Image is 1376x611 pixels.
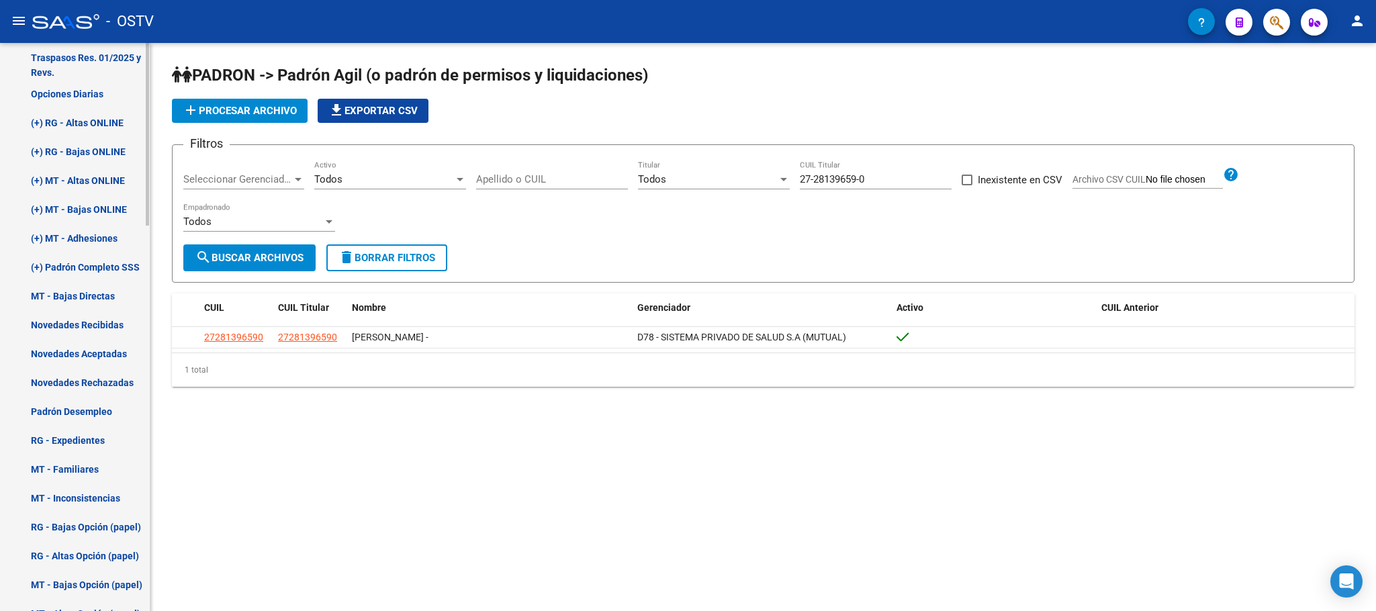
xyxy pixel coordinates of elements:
[326,244,447,271] button: Borrar Filtros
[1072,174,1146,185] span: Archivo CSV CUIL
[638,173,666,185] span: Todos
[328,105,418,117] span: Exportar CSV
[338,249,355,265] mat-icon: delete
[183,244,316,271] button: Buscar Archivos
[637,332,846,342] span: D78 - SISTEMA PRIVADO DE SALUD S.A (MUTUAL)
[328,102,345,118] mat-icon: file_download
[199,293,273,322] datatable-header-cell: CUIL
[1330,565,1363,598] div: Open Intercom Messenger
[183,102,199,118] mat-icon: add
[1101,302,1158,313] span: CUIL Anterior
[273,293,347,322] datatable-header-cell: CUIL Titular
[11,13,27,29] mat-icon: menu
[183,216,212,228] span: Todos
[1096,293,1355,322] datatable-header-cell: CUIL Anterior
[632,293,890,322] datatable-header-cell: Gerenciador
[352,332,428,342] span: [PERSON_NAME] -
[347,293,632,322] datatable-header-cell: Nombre
[195,252,304,264] span: Buscar Archivos
[352,302,386,313] span: Nombre
[204,302,224,313] span: CUIL
[318,99,428,123] button: Exportar CSV
[338,252,435,264] span: Borrar Filtros
[106,7,154,36] span: - OSTV
[204,332,263,342] span: 27281396590
[183,173,292,185] span: Seleccionar Gerenciador
[637,302,690,313] span: Gerenciador
[314,173,342,185] span: Todos
[183,134,230,153] h3: Filtros
[1223,167,1239,183] mat-icon: help
[897,302,923,313] span: Activo
[1146,174,1223,186] input: Archivo CSV CUIL
[172,353,1355,387] div: 1 total
[278,332,337,342] span: 27281396590
[1349,13,1365,29] mat-icon: person
[195,249,212,265] mat-icon: search
[278,302,329,313] span: CUIL Titular
[172,66,648,85] span: PADRON -> Padrón Agil (o padrón de permisos y liquidaciones)
[891,293,1096,322] datatable-header-cell: Activo
[978,172,1062,188] span: Inexistente en CSV
[183,105,297,117] span: Procesar archivo
[172,99,308,123] button: Procesar archivo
